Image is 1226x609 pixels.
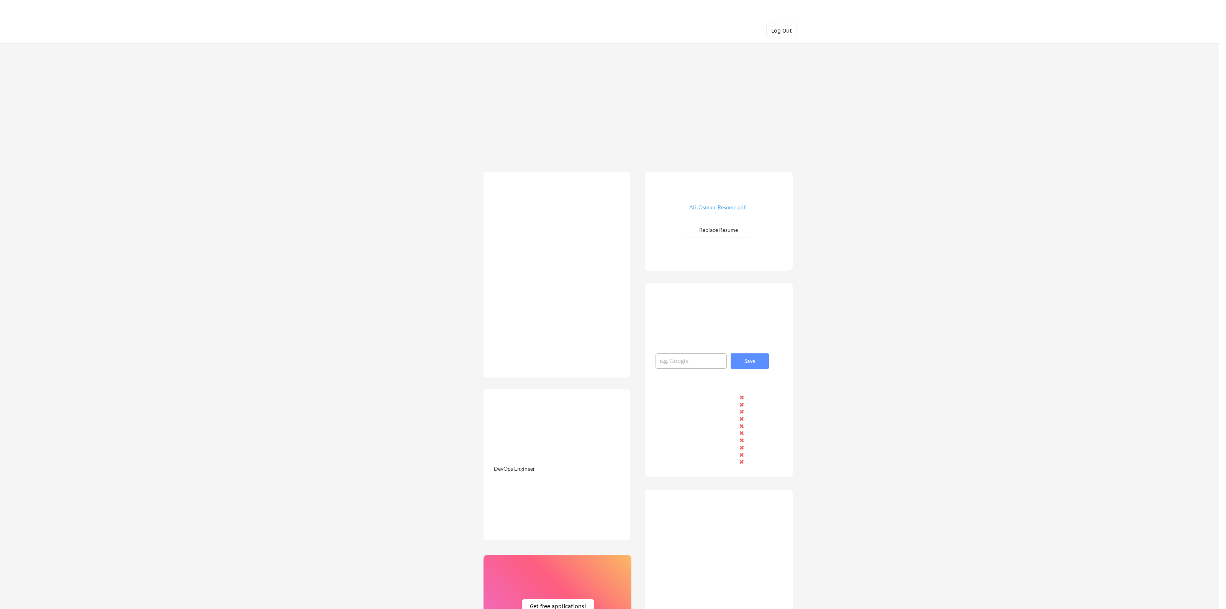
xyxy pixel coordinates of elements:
[672,205,763,217] a: Ali_Osman_Resume.pdf
[731,353,769,369] button: Save
[766,23,797,38] button: Log Out
[672,205,763,210] div: Ali_Osman_Resume.pdf
[494,465,575,473] div: DevOps Engineer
